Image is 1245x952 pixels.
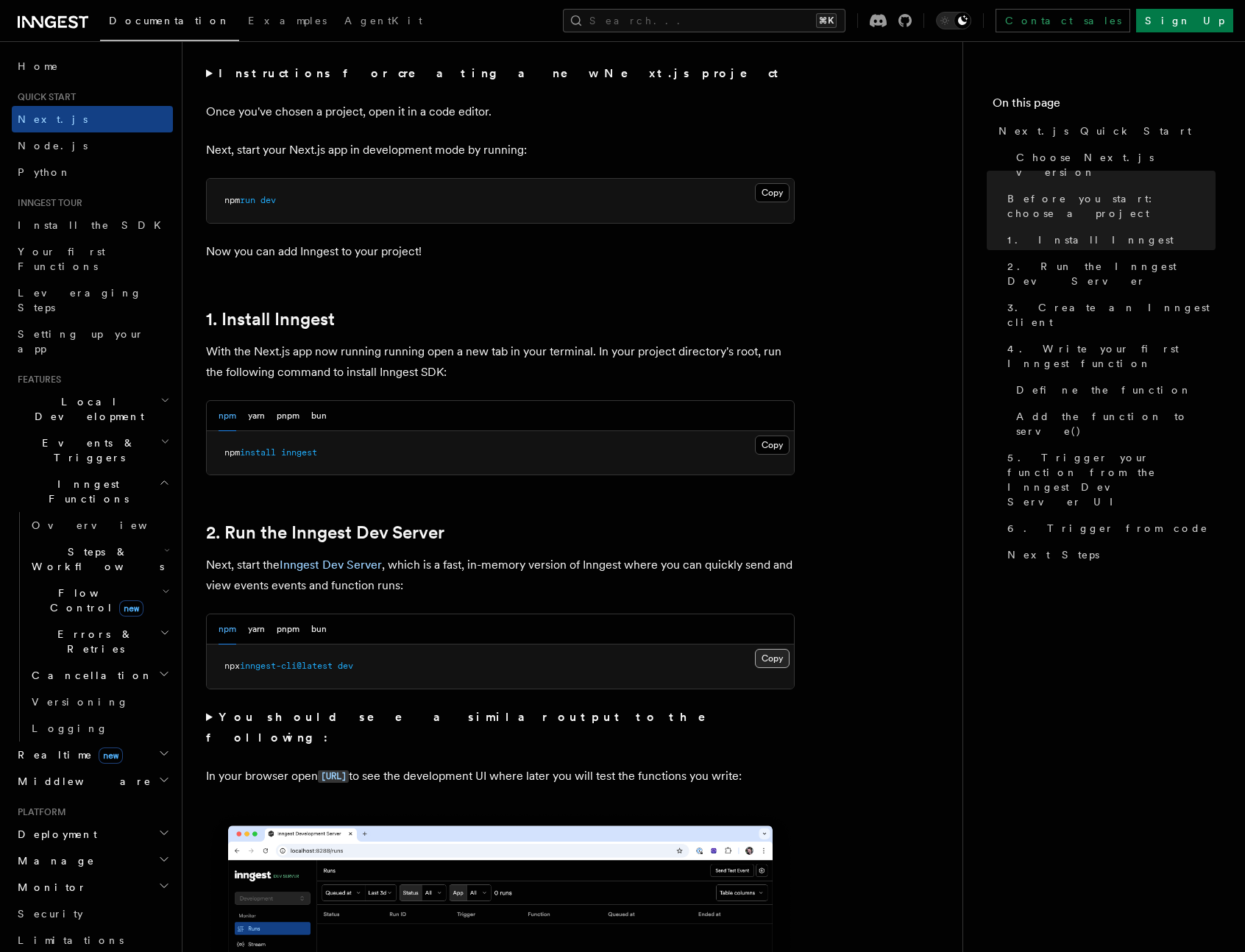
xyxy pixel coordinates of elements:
span: 6. Trigger from code [1007,521,1208,536]
span: npm [224,195,240,205]
span: 1. Install Inngest [1007,232,1174,247]
span: Choose Next.js version [1016,150,1216,180]
button: Cancellation [26,662,173,689]
span: 4. Write your first Inngest function [1007,341,1216,371]
p: In your browser open to see the development UI where later you will test the functions you write: [206,766,795,787]
span: Cancellation [26,668,153,683]
button: Deployment [12,821,173,848]
a: 1. Install Inngest [1001,227,1216,253]
p: Now you can add Inngest to your project! [206,241,795,262]
button: Steps & Workflows [26,539,173,580]
span: Logging [32,722,108,734]
button: Toggle dark mode [936,12,971,29]
span: install [240,447,276,458]
button: Realtimenew [12,742,173,768]
button: Copy [755,436,790,455]
span: Install the SDK [18,219,170,231]
span: new [99,747,123,764]
span: Middleware [12,774,152,789]
a: Define the function [1010,377,1216,403]
span: Security [18,908,83,920]
span: inngest-cli@latest [240,661,333,671]
a: Sign Up [1136,9,1233,32]
p: Once you've chosen a project, open it in a code editor. [206,102,795,122]
p: Next, start the , which is a fast, in-memory version of Inngest where you can quickly send and vi... [206,555,795,596]
span: inngest [281,447,317,458]
summary: You should see a similar output to the following: [206,707,795,748]
span: Flow Control [26,586,162,615]
a: Home [12,53,173,79]
button: Events & Triggers [12,430,173,471]
span: Inngest Functions [12,477,159,506]
h4: On this page [993,94,1216,118]
span: Next.js Quick Start [999,124,1191,138]
span: Next.js [18,113,88,125]
a: [URL] [318,769,349,783]
span: Monitor [12,880,87,895]
span: Before you start: choose a project [1007,191,1216,221]
span: 2. Run the Inngest Dev Server [1007,259,1216,288]
span: Steps & Workflows [26,544,164,574]
summary: Instructions for creating a new Next.js project [206,63,795,84]
strong: You should see a similar output to the following: [206,710,726,745]
a: Inngest Dev Server [280,558,382,572]
span: Platform [12,806,66,818]
div: Inngest Functions [12,512,173,742]
a: AgentKit [336,4,431,40]
span: dev [260,195,276,205]
a: Python [12,159,173,185]
code: [URL] [318,770,349,783]
button: Manage [12,848,173,874]
button: npm [219,614,236,644]
button: Copy [755,649,790,668]
a: Next.js [12,106,173,132]
span: 5. Trigger your function from the Inngest Dev Server UI [1007,450,1216,509]
span: new [119,600,143,617]
a: 4. Write your first Inngest function [1001,335,1216,377]
span: run [240,195,255,205]
span: Realtime [12,747,123,762]
a: Next.js Quick Start [993,118,1216,144]
a: Install the SDK [12,212,173,238]
a: Examples [239,4,336,40]
a: 2. Run the Inngest Dev Server [206,522,444,543]
span: Features [12,374,61,386]
span: Deployment [12,827,97,842]
span: Examples [248,15,327,26]
button: Errors & Retries [26,621,173,662]
span: Next Steps [1007,547,1099,562]
a: Contact sales [996,9,1130,32]
span: Local Development [12,394,160,424]
span: npm [224,447,240,458]
a: Before you start: choose a project [1001,185,1216,227]
span: Documentation [109,15,230,26]
button: pnpm [277,614,299,644]
span: Manage [12,853,95,868]
span: Inngest tour [12,197,82,209]
button: Monitor [12,874,173,901]
a: Leveraging Steps [12,280,173,321]
span: Errors & Retries [26,627,160,656]
a: Your first Functions [12,238,173,280]
button: bun [311,614,327,644]
a: Documentation [100,4,239,41]
button: Inngest Functions [12,471,173,512]
button: npm [219,401,236,431]
a: Logging [26,715,173,742]
span: Your first Functions [18,246,105,272]
span: dev [338,661,353,671]
p: Next, start your Next.js app in development mode by running: [206,140,795,160]
button: Flow Controlnew [26,580,173,621]
a: 1. Install Inngest [206,309,335,330]
p: With the Next.js app now running running open a new tab in your terminal. In your project directo... [206,341,795,383]
span: Node.js [18,140,88,152]
span: Python [18,166,71,178]
a: Add the function to serve() [1010,403,1216,444]
span: Add the function to serve() [1016,409,1216,438]
a: 2. Run the Inngest Dev Server [1001,253,1216,294]
kbd: ⌘K [816,13,837,28]
span: Quick start [12,91,76,103]
span: npx [224,661,240,671]
a: 5. Trigger your function from the Inngest Dev Server UI [1001,444,1216,515]
span: Versioning [32,696,129,708]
